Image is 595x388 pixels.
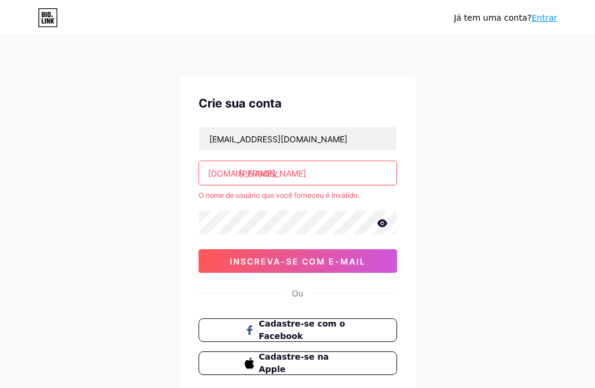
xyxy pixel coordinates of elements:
button: inscreva-se com e-mail [199,249,397,273]
a: Entrar [532,13,557,22]
font: inscreva-se com e-mail [230,256,366,266]
font: Cadastre-se na Apple [259,352,329,374]
input: E-mail [199,127,396,151]
button: Cadastre-se com o Facebook [199,318,397,342]
font: Ou [292,288,303,298]
font: [DOMAIN_NAME]/ [208,168,278,178]
font: Já tem uma conta? [454,13,532,22]
font: Cadastre-se com o Facebook [259,319,345,341]
font: Crie sua conta [199,96,282,110]
font: O nome de usuário que você forneceu é inválido. [199,191,359,200]
button: Cadastre-se na Apple [199,351,397,375]
input: nome de usuário [199,161,396,185]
